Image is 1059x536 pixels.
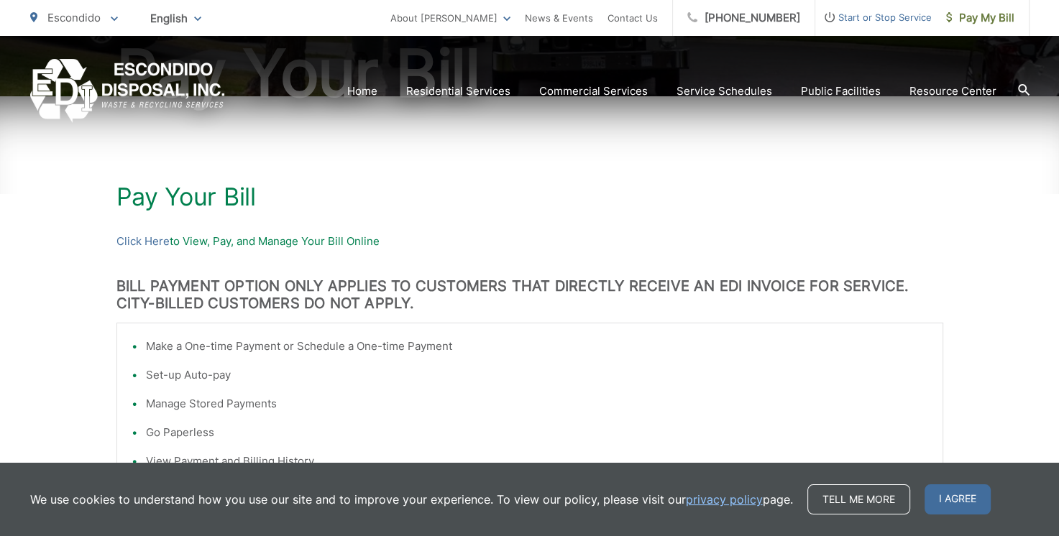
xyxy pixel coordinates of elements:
p: We use cookies to understand how you use our site and to improve your experience. To view our pol... [30,491,793,508]
h1: Pay Your Bill [116,182,943,211]
a: privacy policy [686,491,763,508]
a: Residential Services [406,83,510,100]
span: Escondido [47,11,101,24]
span: English [139,6,212,31]
a: Commercial Services [539,83,648,100]
span: Pay My Bill [946,9,1014,27]
h3: BILL PAYMENT OPTION ONLY APPLIES TO CUSTOMERS THAT DIRECTLY RECEIVE AN EDI INVOICE FOR SERVICE. C... [116,277,943,312]
a: News & Events [525,9,593,27]
li: Make a One-time Payment or Schedule a One-time Payment [146,338,928,355]
a: Service Schedules [677,83,772,100]
p: to View, Pay, and Manage Your Bill Online [116,233,943,250]
a: Contact Us [608,9,658,27]
a: About [PERSON_NAME] [390,9,510,27]
li: Set-up Auto-pay [146,366,928,384]
li: View Payment and Billing History [146,453,928,470]
a: Public Facilities [801,83,881,100]
a: EDCD logo. Return to the homepage. [30,59,225,123]
a: Resource Center [909,83,996,100]
a: Home [347,83,377,100]
a: Click Here [116,233,170,250]
li: Manage Stored Payments [146,395,928,412]
span: I agree [925,484,991,514]
li: Go Paperless [146,424,928,441]
a: Tell me more [807,484,910,514]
